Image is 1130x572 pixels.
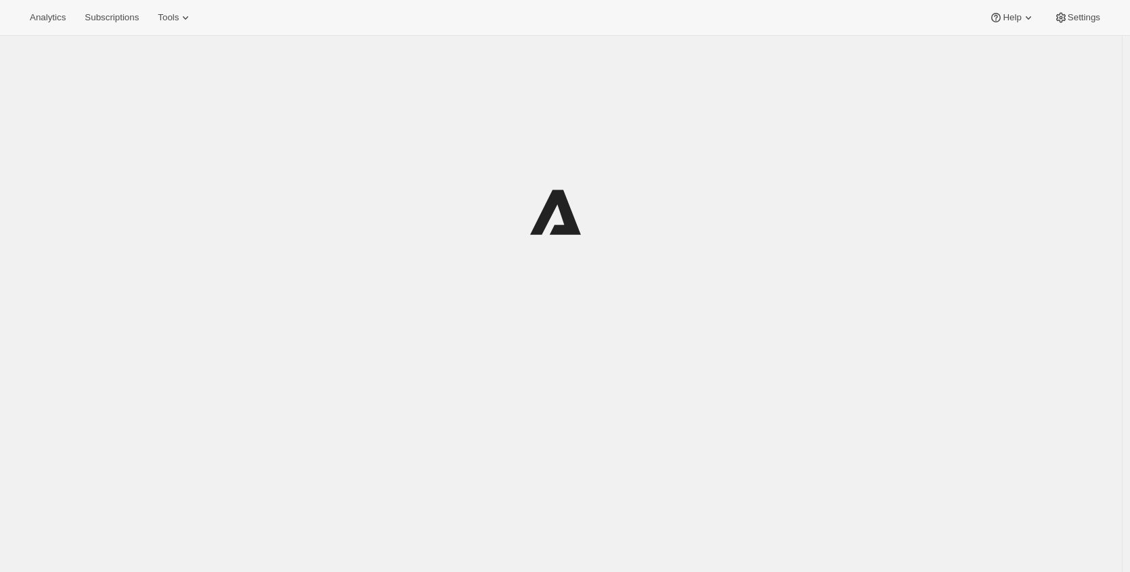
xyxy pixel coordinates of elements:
span: Analytics [30,12,66,23]
span: Help [1003,12,1021,23]
span: Subscriptions [85,12,139,23]
button: Settings [1046,8,1108,27]
button: Tools [150,8,200,27]
span: Settings [1068,12,1100,23]
span: Tools [158,12,179,23]
button: Subscriptions [77,8,147,27]
button: Help [981,8,1043,27]
button: Analytics [22,8,74,27]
